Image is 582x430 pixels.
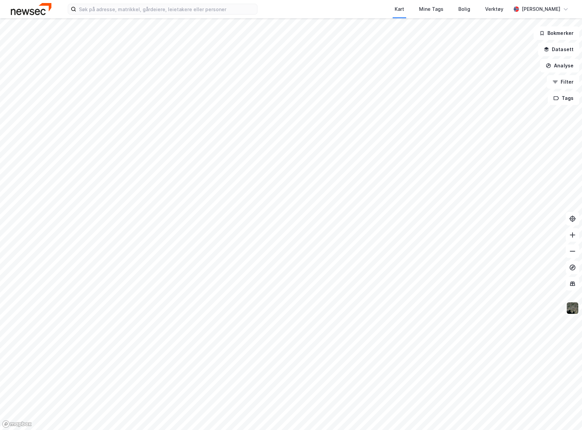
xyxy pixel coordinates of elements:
[395,5,404,13] div: Kart
[485,5,503,13] div: Verktøy
[419,5,443,13] div: Mine Tags
[548,397,582,430] div: Kontrollprogram for chat
[522,5,560,13] div: [PERSON_NAME]
[540,59,579,72] button: Analyse
[566,302,579,315] img: 9k=
[2,420,32,428] a: Mapbox homepage
[548,397,582,430] iframe: Chat Widget
[11,3,51,15] img: newsec-logo.f6e21ccffca1b3a03d2d.png
[534,26,579,40] button: Bokmerker
[538,43,579,56] button: Datasett
[548,91,579,105] button: Tags
[547,75,579,89] button: Filter
[76,4,257,14] input: Søk på adresse, matrikkel, gårdeiere, leietakere eller personer
[458,5,470,13] div: Bolig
